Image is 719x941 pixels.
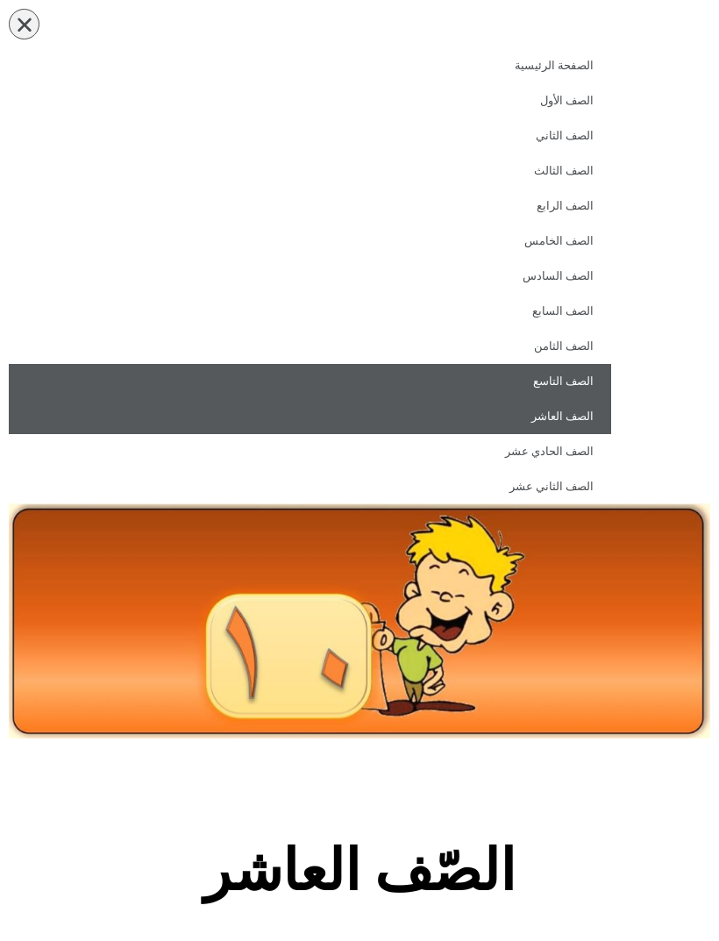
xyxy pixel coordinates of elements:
[9,224,611,259] a: الصف الخامس
[9,294,611,329] a: الصف السابع
[9,259,611,294] a: الصف السادس
[9,399,611,434] a: الصف العاشر
[9,364,611,399] a: الصف التاسع
[9,9,39,39] div: כפתור פתיחת תפריט
[9,434,611,469] a: الصف الحادي عشر
[9,153,611,189] a: الصف الثالث
[9,118,611,153] a: الصف الثاني
[9,329,611,364] a: الصف الثامن
[70,837,650,905] h2: الصّف العاشر
[9,189,611,224] a: الصف الرابع
[9,83,611,118] a: الصف الأول
[9,48,611,83] a: الصفحة الرئيسية
[9,469,611,504] a: الصف الثاني عشر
